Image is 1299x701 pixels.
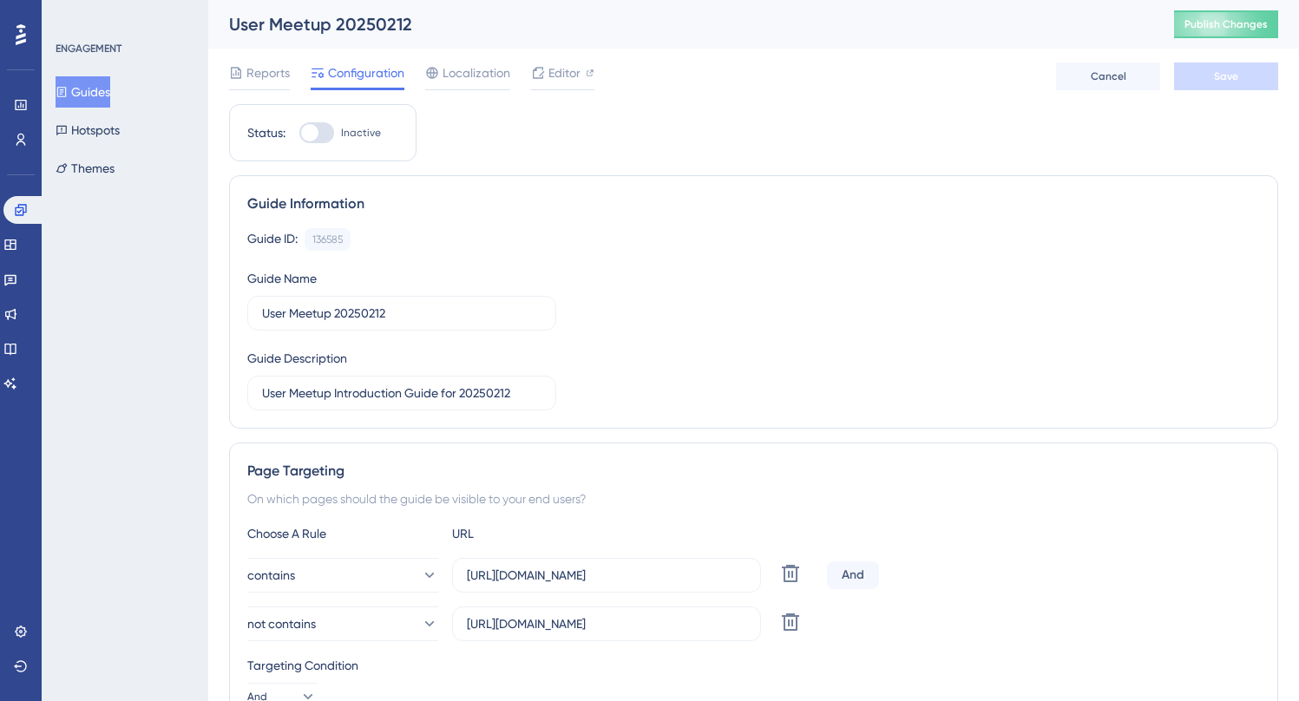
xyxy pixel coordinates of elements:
button: Themes [56,153,115,184]
span: not contains [247,613,316,634]
div: Guide Description [247,348,347,369]
span: Save [1214,69,1238,83]
div: Guide ID: [247,228,298,251]
button: not contains [247,606,438,641]
div: Targeting Condition [247,655,1260,676]
button: Publish Changes [1174,10,1278,38]
div: Page Targeting [247,461,1260,482]
button: contains [247,558,438,593]
button: Cancel [1056,62,1160,90]
span: Localization [443,62,510,83]
div: User Meetup 20250212 [229,12,1131,36]
div: ENGAGEMENT [56,42,121,56]
div: Guide Information [247,193,1260,214]
span: contains [247,565,295,586]
div: Guide Name [247,268,317,289]
div: On which pages should the guide be visible to your end users? [247,488,1260,509]
button: Save [1174,62,1278,90]
span: Inactive [341,126,381,140]
input: Type your Guide’s Name here [262,304,541,323]
span: Configuration [328,62,404,83]
input: yourwebsite.com/path [467,614,746,633]
span: Cancel [1091,69,1126,83]
button: Guides [56,76,110,108]
div: Choose A Rule [247,523,438,544]
div: 136585 [312,233,343,246]
button: Hotspots [56,115,120,146]
div: And [827,561,879,589]
span: Reports [246,62,290,83]
input: Type your Guide’s Description here [262,383,541,403]
input: yourwebsite.com/path [467,566,746,585]
div: URL [452,523,643,544]
div: Status: [247,122,285,143]
span: Editor [548,62,581,83]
